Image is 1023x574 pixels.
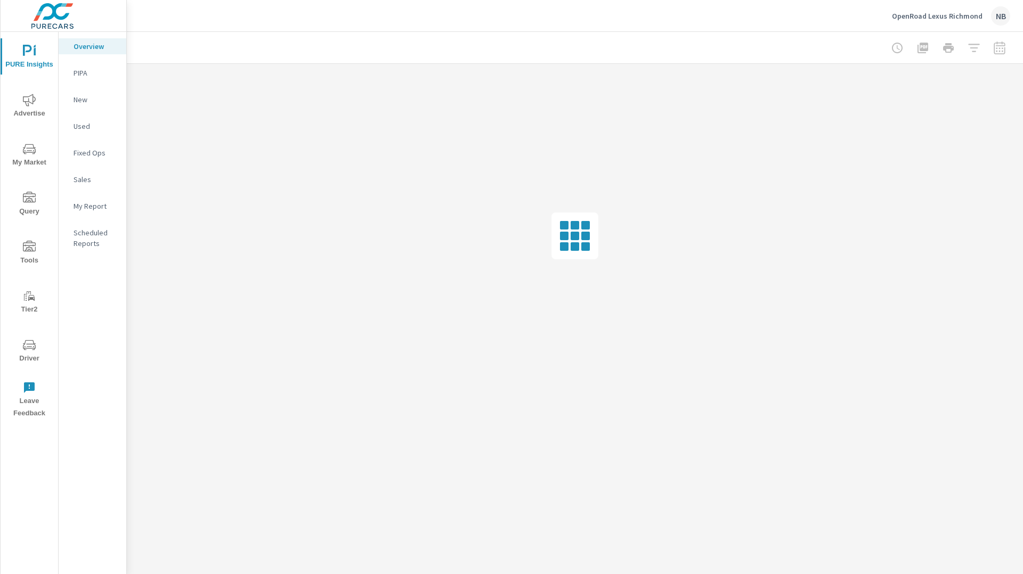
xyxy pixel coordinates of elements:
[74,174,118,185] p: Sales
[74,41,118,52] p: Overview
[59,198,126,214] div: My Report
[4,290,55,316] span: Tier2
[59,92,126,108] div: New
[74,227,118,249] p: Scheduled Reports
[4,45,55,71] span: PURE Insights
[4,339,55,365] span: Driver
[59,118,126,134] div: Used
[59,225,126,251] div: Scheduled Reports
[74,147,118,158] p: Fixed Ops
[4,241,55,267] span: Tools
[4,143,55,169] span: My Market
[991,6,1010,26] div: NB
[59,145,126,161] div: Fixed Ops
[59,38,126,54] div: Overview
[4,381,55,420] span: Leave Feedback
[74,94,118,105] p: New
[4,192,55,218] span: Query
[74,121,118,132] p: Used
[1,32,58,424] div: nav menu
[59,65,126,81] div: PIPA
[74,201,118,211] p: My Report
[4,94,55,120] span: Advertise
[59,171,126,187] div: Sales
[74,68,118,78] p: PIPA
[892,11,983,21] p: OpenRoad Lexus Richmond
